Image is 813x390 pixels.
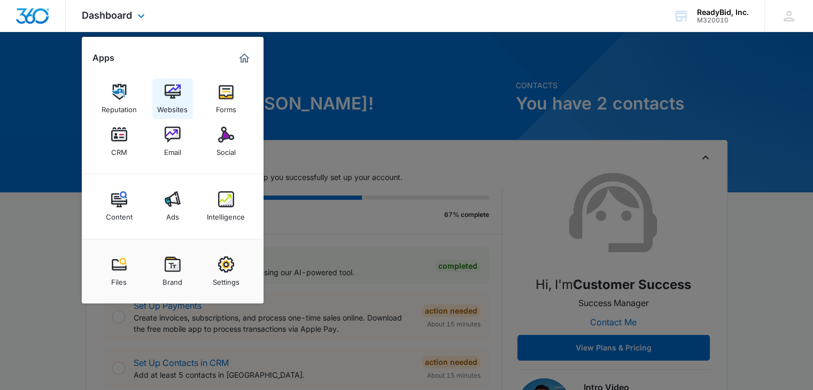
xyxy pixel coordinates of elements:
[82,10,132,21] span: Dashboard
[216,143,236,157] div: Social
[697,17,749,24] div: account id
[99,121,140,162] a: CRM
[99,251,140,292] a: Files
[152,121,193,162] a: Email
[99,79,140,119] a: Reputation
[152,251,193,292] a: Brand
[164,143,181,157] div: Email
[111,143,127,157] div: CRM
[106,207,133,221] div: Content
[111,272,127,286] div: Files
[236,50,253,67] a: Marketing 360® Dashboard
[206,251,246,292] a: Settings
[152,79,193,119] a: Websites
[207,207,245,221] div: Intelligence
[697,8,749,17] div: account name
[206,121,246,162] a: Social
[99,186,140,227] a: Content
[206,79,246,119] a: Forms
[152,186,193,227] a: Ads
[162,272,182,286] div: Brand
[206,186,246,227] a: Intelligence
[213,272,239,286] div: Settings
[157,100,188,114] div: Websites
[102,100,137,114] div: Reputation
[92,53,114,63] h2: Apps
[166,207,179,221] div: Ads
[216,100,236,114] div: Forms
